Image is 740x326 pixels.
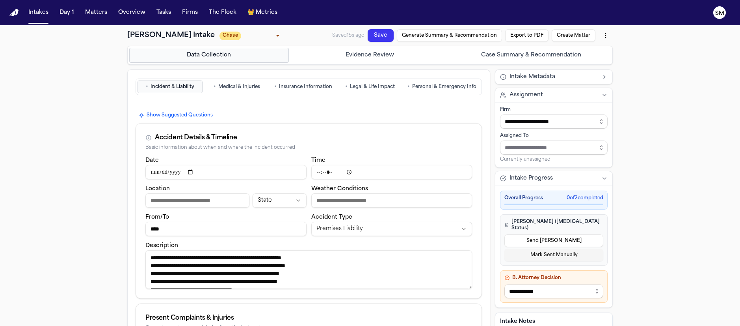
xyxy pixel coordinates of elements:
[504,195,543,201] span: Overall Progress
[567,195,603,201] span: 0 of 2 completed
[206,6,240,20] button: The Flock
[25,6,52,20] button: Intakes
[504,234,603,247] button: Send [PERSON_NAME]
[290,48,450,63] button: Go to Evidence Review step
[451,48,611,63] button: Go to Case Summary & Recommendation step
[500,107,608,113] div: Firm
[82,6,110,20] button: Matters
[271,81,336,93] button: Go to Insurance Information
[337,81,402,93] button: Go to Legal & Life Impact
[412,84,476,90] span: Personal & Emergency Info
[145,250,472,289] textarea: Incident description
[495,70,612,84] button: Intake Metadata
[274,83,277,91] span: •
[9,9,19,17] img: Finch Logo
[500,141,608,155] input: Assign to staff member
[505,29,548,42] button: Export to PDF
[145,193,249,208] input: Incident location
[145,313,472,323] div: Present Complaints & Injuries
[345,83,348,91] span: •
[145,165,307,179] input: Incident date
[404,81,480,93] button: Go to Personal & Emergency Info
[204,81,269,93] button: Go to Medical & Injuries
[311,193,472,208] input: Weather conditions
[219,30,283,41] div: Update intake status
[218,84,260,90] span: Medical & Injuries
[552,29,595,42] button: Create Matter
[495,88,612,102] button: Assignment
[145,222,307,236] input: From/To destination
[145,214,169,220] label: From/To
[504,249,603,261] button: Mark Sent Manually
[500,318,608,326] label: Intake Notes
[138,81,203,93] button: Go to Incident & Liability
[599,28,613,43] button: More actions
[350,84,395,90] span: Legal & Life Impact
[136,111,216,120] button: Show Suggested Questions
[151,84,194,90] span: Incident & Liability
[214,83,216,91] span: •
[145,243,178,249] label: Description
[279,84,332,90] span: Insurance Information
[407,83,410,91] span: •
[332,33,364,38] span: Saved 15s ago
[397,29,502,42] button: Generate Summary & Recommendation
[153,6,174,20] button: Tasks
[129,48,611,63] nav: Intake steps
[500,133,608,139] div: Assigned To
[504,275,603,281] h4: B. Attorney Decision
[115,6,149,20] button: Overview
[500,156,550,163] span: Currently unassigned
[9,9,19,17] a: Home
[155,133,237,142] div: Accident Details & Timeline
[495,171,612,185] button: Intake Progress
[145,145,472,151] div: Basic information about when and where the incident occurred
[509,73,555,81] span: Intake Metadata
[253,193,306,208] button: Incident state
[500,114,608,129] input: Select firm
[509,91,543,99] span: Assignment
[311,214,352,220] label: Accident Type
[146,83,148,91] span: •
[509,174,553,182] span: Intake Progress
[179,6,201,20] button: Firms
[311,165,472,179] input: Incident time
[244,6,281,20] button: crownMetrics
[56,6,77,20] button: Day 1
[145,186,170,192] label: Location
[311,186,368,192] label: Weather Conditions
[219,32,241,40] span: Chase
[145,157,159,163] label: Date
[504,219,603,231] h4: [PERSON_NAME] ([MEDICAL_DATA] Status)
[368,29,394,42] button: Save
[311,157,325,163] label: Time
[129,48,289,63] button: Go to Data Collection step
[127,30,215,41] h1: [PERSON_NAME] Intake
